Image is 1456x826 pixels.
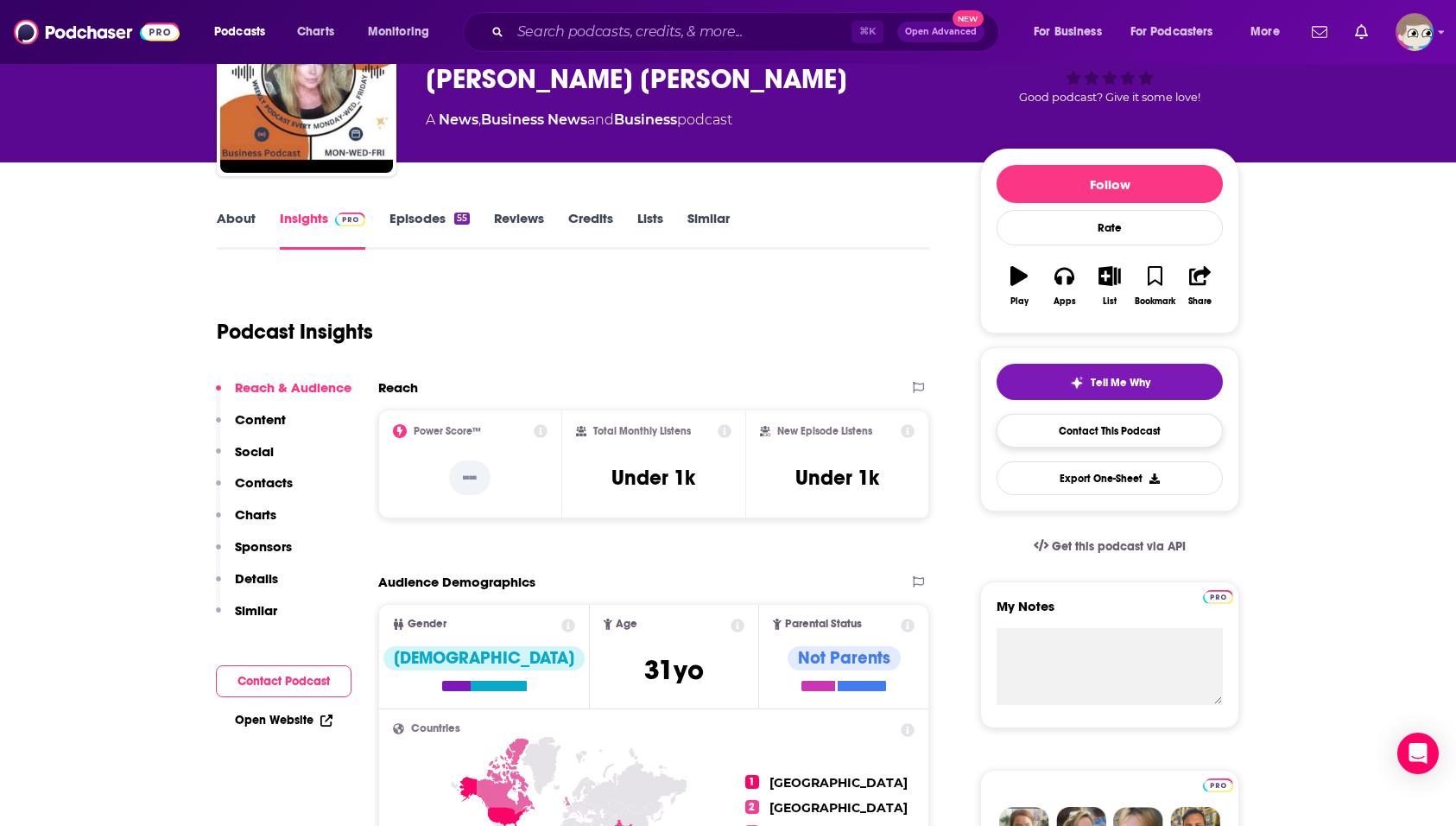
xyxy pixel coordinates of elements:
[235,474,293,491] p: Contacts
[795,465,879,491] h3: Under 1k
[1396,13,1434,51] img: User Profile
[414,425,481,437] h2: Power Score™
[1087,255,1132,317] button: List
[997,414,1223,448] a: Contact This Podcast
[1203,776,1233,792] a: Pro website
[235,570,278,587] p: Details
[1020,525,1200,568] a: Get this podcast via API
[1135,296,1175,307] div: Bookmark
[637,210,663,250] a: Lists
[1203,588,1233,604] a: Pro website
[494,210,544,250] a: Reviews
[616,619,637,630] span: Age
[510,18,851,46] input: Search podcasts, credits, & more...
[216,538,292,570] button: Sponsors
[777,425,872,437] h2: New Episode Listens
[1203,778,1233,792] img: Podchaser Pro
[1091,376,1150,390] span: Tell Me Why
[297,20,334,44] span: Charts
[235,379,351,396] p: Reach & Audience
[1019,91,1200,104] span: Good podcast? Give it some love!
[378,379,418,396] h2: Reach
[426,110,732,130] div: A podcast
[235,713,332,728] a: Open Website
[478,111,481,128] span: ,
[997,364,1223,400] button: tell me why sparkleTell Me Why
[997,461,1223,495] button: Export One-Sheet
[1010,296,1029,307] div: Play
[214,20,265,44] span: Podcasts
[202,18,288,46] button: open menu
[235,443,274,460] p: Social
[1178,255,1223,317] button: Share
[593,425,691,437] h2: Total Monthly Listens
[997,210,1223,245] div: Rate
[687,210,730,250] a: Similar
[216,570,278,602] button: Details
[383,646,585,670] div: [DEMOGRAPHIC_DATA]
[454,213,470,225] div: 55
[378,574,535,590] h2: Audience Demographics
[997,255,1041,317] button: Play
[217,319,373,345] h1: Podcast Insights
[1396,13,1434,51] button: Show profile menu
[997,165,1223,203] button: Follow
[216,443,274,475] button: Social
[1130,20,1213,44] span: For Podcasters
[905,28,977,36] span: Open Advanced
[216,411,286,443] button: Content
[235,411,286,428] p: Content
[953,10,984,27] span: New
[356,18,452,46] button: open menu
[389,210,470,250] a: Episodes55
[611,465,695,491] h3: Under 1k
[1070,376,1084,390] img: tell me why sparkle
[481,111,587,128] a: Business News
[1022,18,1124,46] button: open menu
[1305,17,1334,47] a: Show notifications dropdown
[286,18,345,46] a: Charts
[1348,17,1375,47] a: Show notifications dropdown
[745,800,759,814] span: 2
[1119,18,1238,46] button: open menu
[788,646,901,670] div: Not Parents
[235,602,277,619] p: Similar
[1034,20,1102,44] span: For Business
[1203,590,1233,604] img: Podchaser Pro
[1397,733,1439,774] div: Open Intercom Messenger
[216,379,351,411] button: Reach & Audience
[217,210,256,250] a: About
[449,461,491,495] p: --
[1103,296,1117,307] div: List
[745,775,759,789] span: 1
[785,619,862,630] span: Parental Status
[235,506,276,523] p: Charts
[1132,255,1177,317] button: Bookmark
[568,210,613,250] a: Credits
[980,12,1239,119] div: Good podcast? Give it some love!
[411,723,460,734] span: Countries
[769,775,908,791] span: [GEOGRAPHIC_DATA]
[1052,539,1186,554] span: Get this podcast via API
[216,665,351,697] button: Contact Podcast
[479,12,1016,52] div: Search podcasts, credits, & more...
[14,16,180,48] img: Podchaser - Follow, Share and Rate Podcasts
[851,21,883,43] span: ⌘ K
[1054,296,1076,307] div: Apps
[769,800,908,816] span: [GEOGRAPHIC_DATA]
[408,619,446,630] span: Gender
[1188,296,1212,307] div: Share
[997,598,1223,628] label: My Notes
[216,506,276,538] button: Charts
[439,111,478,128] a: News
[1041,255,1086,317] button: Apps
[1396,13,1434,51] span: Logged in as JeremyBonds
[1238,18,1301,46] button: open menu
[587,111,614,128] span: and
[216,602,277,634] button: Similar
[368,20,429,44] span: Monitoring
[897,22,984,42] button: Open AdvancedNew
[235,538,292,555] p: Sponsors
[280,210,365,250] a: InsightsPodchaser Pro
